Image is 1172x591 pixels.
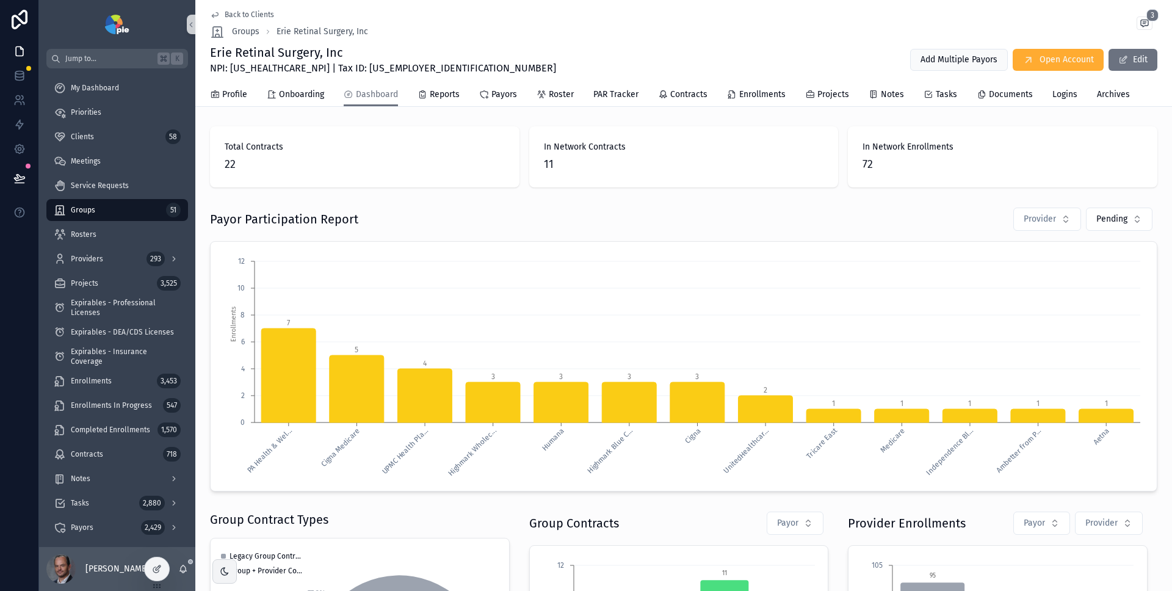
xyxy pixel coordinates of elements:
button: Select Button [1086,208,1152,231]
tspan: 4 [423,359,427,368]
tspan: 0 [241,418,245,427]
span: Reports [430,89,460,101]
a: Onboarding [267,84,324,108]
a: Documents [977,84,1033,108]
span: Groups [71,205,95,215]
span: 22 [225,156,505,173]
span: Notes [881,89,904,101]
span: Add Multiple Payors [921,54,997,66]
tspan: Tricare East [805,426,839,461]
span: Jump to... [65,54,153,63]
tspan: 4 [241,364,245,373]
span: 72 [863,156,1143,173]
a: Completed Enrollments1,570 [46,419,188,441]
a: Profile [210,84,247,108]
a: Enrollments [727,84,786,108]
span: NPI: [US_HEALTHCARE_NPI] | Tax ID: [US_EMPLOYER_IDENTIFICATION_NUMBER] [210,61,556,76]
tspan: Humana [540,426,566,452]
a: Expirables - Insurance Coverage [46,346,188,368]
span: Enrollments [739,89,786,101]
span: Rosters [71,230,96,239]
span: Onboarding [279,89,324,101]
text: 11 [722,570,727,577]
span: Projects [71,278,98,288]
span: 11 [544,156,824,173]
tspan: 7 [287,319,290,327]
img: App logo [105,15,129,34]
button: Select Button [1075,512,1143,535]
a: Rosters [46,223,188,245]
a: Tasks [924,84,957,108]
tspan: 1 [1036,399,1040,408]
span: PAR Tracker [593,89,638,101]
span: Archives [1097,89,1130,101]
a: Providers293 [46,248,188,270]
tspan: 6 [241,338,245,346]
div: 2,880 [139,496,165,510]
a: Reports [418,84,460,108]
div: 718 [163,447,181,462]
span: Expirables - Professional Licenses [71,298,176,317]
span: Payor [1024,517,1045,529]
button: Select Button [1013,208,1081,231]
tspan: 2 [764,386,767,394]
span: Payors [71,523,93,532]
tspan: Independence Bl... [924,426,975,477]
div: 3,525 [157,276,181,291]
span: Enrollments In Progress [71,401,152,410]
span: Open Account [1040,54,1094,66]
a: My Dashboard [46,77,188,99]
span: Profile [222,89,247,101]
tspan: UPMC Health Pla... [380,426,430,476]
span: Projects [817,89,849,101]
tspan: Ambetter from P... [995,426,1043,474]
span: Dashboard [356,89,398,101]
button: Select Button [767,512,823,535]
h1: Erie Retinal Surgery, Inc [210,44,556,61]
a: Priorities [46,101,188,123]
a: Expirables - DEA/CDS Licenses [46,321,188,343]
button: 3 [1137,16,1152,32]
span: Payors [491,89,517,101]
a: Projects [805,84,849,108]
span: Payor [777,517,798,529]
a: Groups51 [46,199,188,221]
a: PAR Tracker [593,84,638,108]
a: Meetings [46,150,188,172]
a: Back to Clients [210,10,274,20]
span: Pending [1096,213,1127,225]
h1: Payor Participation Report [210,211,358,228]
span: Tasks [71,498,89,508]
tspan: UnitedHealthcar... [722,426,770,475]
span: Meetings [71,156,101,166]
span: Logins [1052,89,1077,101]
span: 3 [1146,9,1159,21]
a: Projects3,525 [46,272,188,294]
p: [PERSON_NAME] [85,563,149,575]
tspan: 3 [559,372,563,381]
tspan: 10 [237,284,245,292]
div: 2,429 [141,520,165,535]
span: Providers [71,254,103,264]
h1: Provider Enrollments [848,515,966,532]
tspan: 3 [695,372,699,381]
tspan: 8 [241,311,245,319]
tspan: 105 [872,561,883,570]
a: Groups [210,24,259,39]
tspan: 12 [238,257,245,266]
a: Notes [46,468,188,490]
button: Add Multiple Payors [910,49,1008,71]
span: In Network Contracts [544,141,824,153]
tspan: Cigna [684,426,703,445]
span: Service Requests [71,181,129,190]
span: Groups [232,26,259,38]
span: Provider [1024,213,1056,225]
button: Open Account [1013,49,1104,71]
div: 51 [166,203,181,217]
tspan: Highmark Blue C... [585,426,634,475]
span: Clients [71,132,94,142]
span: Expirables - Insurance Coverage [71,347,176,366]
span: Contracts [71,449,103,459]
span: Total Contracts [225,141,505,153]
text: 95 [930,572,936,579]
